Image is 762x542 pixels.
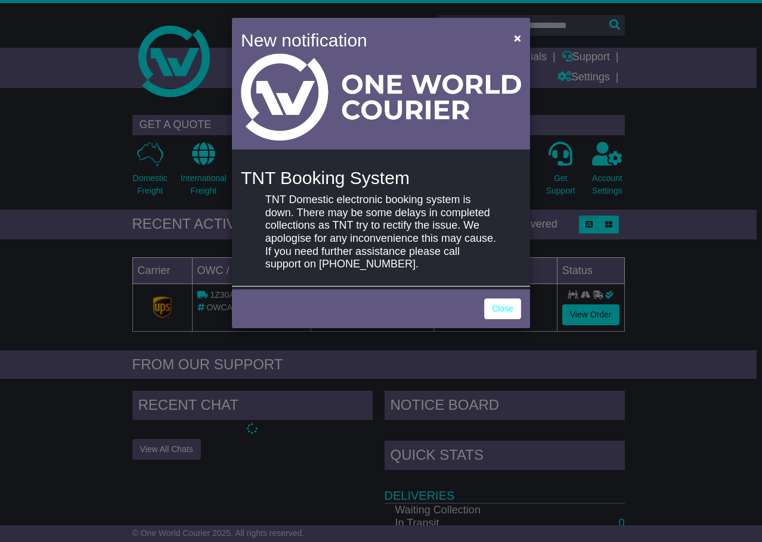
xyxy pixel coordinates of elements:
[241,168,521,188] h4: TNT Booking System
[241,27,497,54] h4: New notification
[514,31,521,45] span: ×
[265,194,497,271] p: TNT Domestic electronic booking system is down. There may be some delays in completed collections...
[508,26,527,50] button: Close
[484,298,521,319] a: Close
[241,54,521,141] img: Light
